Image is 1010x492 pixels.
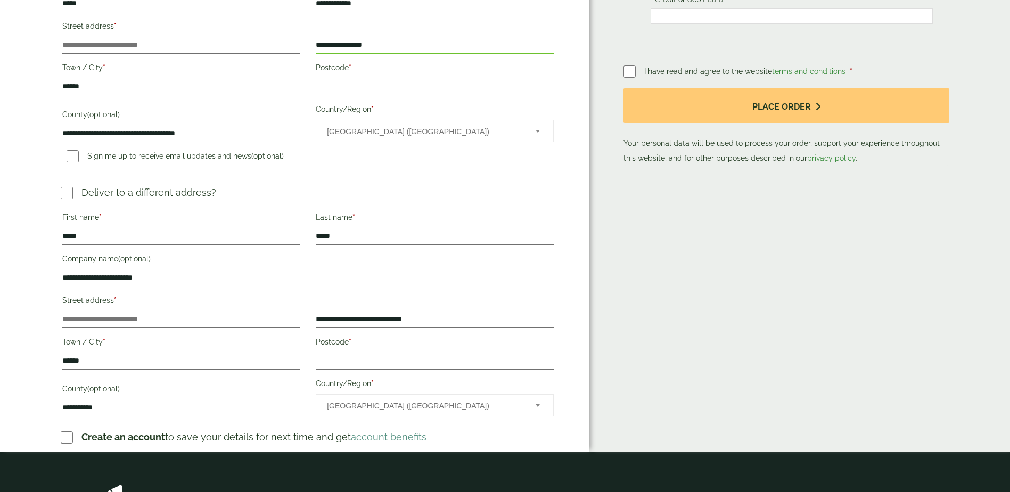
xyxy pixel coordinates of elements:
[327,120,521,143] span: United Kingdom (UK)
[62,19,300,37] label: Street address
[327,395,521,417] span: United Kingdom (UK)
[87,384,120,393] span: (optional)
[654,11,930,21] iframe: Secure card payment input frame
[316,334,553,352] label: Postcode
[62,60,300,78] label: Town / City
[316,120,553,142] span: Country/Region
[644,67,848,76] span: I have read and agree to the website
[371,105,374,113] abbr: required
[316,210,553,228] label: Last name
[62,334,300,352] label: Town / City
[62,381,300,399] label: County
[807,154,856,162] a: privacy policy
[103,338,105,346] abbr: required
[118,255,151,263] span: (optional)
[62,107,300,125] label: County
[62,293,300,311] label: Street address
[371,379,374,388] abbr: required
[623,88,950,166] p: Your personal data will be used to process your order, support your experience throughout this we...
[351,431,426,442] a: account benefits
[67,150,79,162] input: Sign me up to receive email updates and news(optional)
[99,213,102,222] abbr: required
[62,152,288,163] label: Sign me up to receive email updates and news
[623,88,950,123] button: Place order
[316,376,553,394] label: Country/Region
[114,22,117,30] abbr: required
[316,60,553,78] label: Postcode
[81,431,165,442] strong: Create an account
[772,67,845,76] a: terms and conditions
[349,338,351,346] abbr: required
[103,63,105,72] abbr: required
[81,430,426,444] p: to save your details for next time and get
[62,210,300,228] label: First name
[251,152,284,160] span: (optional)
[87,110,120,119] span: (optional)
[850,67,852,76] abbr: required
[81,185,216,200] p: Deliver to a different address?
[62,251,300,269] label: Company name
[316,102,553,120] label: Country/Region
[316,394,553,416] span: Country/Region
[114,296,117,305] abbr: required
[352,213,355,222] abbr: required
[349,63,351,72] abbr: required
